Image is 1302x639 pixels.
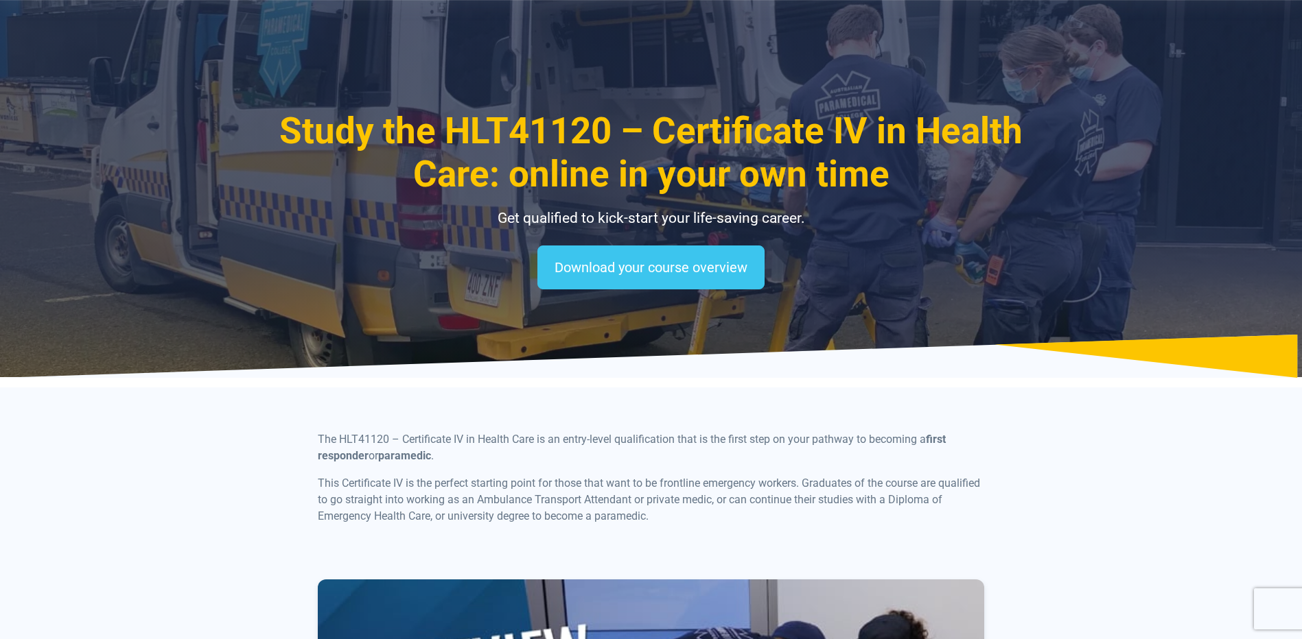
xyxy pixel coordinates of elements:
span: Study the HLT41120 – Certificate IV in Health Care: online in your own time [279,110,1023,195]
b: paramedic [378,449,431,462]
span: Get qualified to kick-start your life-saving career. [498,210,805,226]
span: . [431,449,434,462]
span: or [369,449,378,462]
span: This Certificate IV is the perfect starting point for those that want to be frontline emergency w... [318,477,980,522]
span: The HLT41120 – Certificate IV in Health Care is an entry-level qualification that is the first st... [318,433,926,446]
a: Download your course overview [537,245,765,289]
